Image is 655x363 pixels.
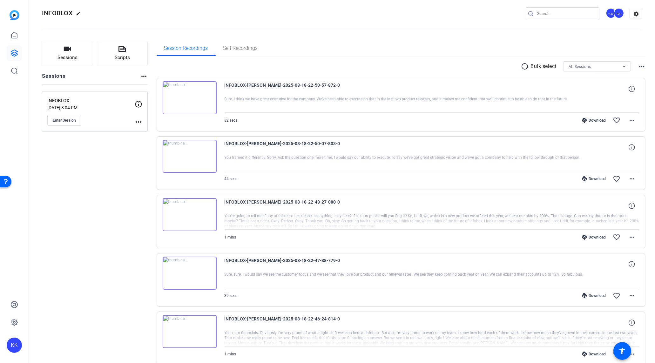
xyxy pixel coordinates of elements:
p: INFOBLOX [47,97,135,104]
div: Download [579,235,609,240]
mat-icon: more_horiz [140,72,148,80]
p: Bulk select [531,63,557,70]
span: INFOBLOX-[PERSON_NAME]-2025-08-18-22-47-38-779-0 [225,257,342,272]
div: KK [7,338,22,353]
mat-icon: accessibility [618,347,626,355]
mat-icon: favorite_border [613,292,620,299]
span: 1 mins [225,352,236,356]
span: INFOBLOX-[PERSON_NAME]-2025-08-18-22-46-24-814-0 [225,315,342,330]
span: Session Recordings [164,46,208,51]
span: INFOBLOX-[PERSON_NAME]-2025-08-18-22-48-27-080-0 [225,198,342,213]
ngx-avatar: Stephen Sadis [614,8,625,19]
span: 39 secs [225,293,238,298]
mat-icon: more_horiz [628,175,636,183]
mat-icon: radio_button_unchecked [521,63,531,70]
ngx-avatar: Kyle Kegley [606,8,617,19]
img: thumb-nail [163,257,217,290]
span: All Sessions [569,64,591,69]
mat-icon: more_horiz [628,233,636,241]
img: blue-gradient.svg [10,10,19,20]
span: Sessions [57,54,78,61]
img: thumb-nail [163,140,217,173]
span: 32 secs [225,118,238,123]
mat-icon: settings [630,9,643,19]
p: [DATE] 8:04 PM [47,105,135,110]
img: thumb-nail [163,198,217,231]
input: Search [537,10,594,17]
div: Download [579,176,609,181]
div: SS [614,8,624,18]
span: INFOBLOX-[PERSON_NAME]-2025-08-18-22-50-07-803-0 [225,140,342,155]
mat-icon: more_horiz [638,63,645,70]
span: Scripts [115,54,130,61]
mat-icon: more_horiz [628,350,636,358]
mat-icon: edit [76,11,84,19]
mat-icon: favorite_border [613,175,620,183]
div: Download [579,352,609,357]
mat-icon: favorite_border [613,117,620,124]
img: thumb-nail [163,81,217,114]
div: Download [579,293,609,298]
span: Self Recordings [223,46,258,51]
div: KK [606,8,616,18]
span: 1 mins [225,235,236,239]
button: Sessions [42,41,93,66]
h2: Sessions [42,72,66,84]
span: Enter Session [53,118,76,123]
button: Scripts [97,41,148,66]
span: 44 secs [225,177,238,181]
mat-icon: more_horiz [628,292,636,299]
mat-icon: more_horiz [135,118,142,126]
span: INFOBLOX-[PERSON_NAME]-2025-08-18-22-50-57-872-0 [225,81,342,97]
mat-icon: favorite_border [613,350,620,358]
img: thumb-nail [163,315,217,348]
div: Download [579,118,609,123]
mat-icon: favorite_border [613,233,620,241]
mat-icon: more_horiz [628,117,636,124]
span: INFOBLOX [42,9,73,17]
button: Enter Session [47,115,81,126]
